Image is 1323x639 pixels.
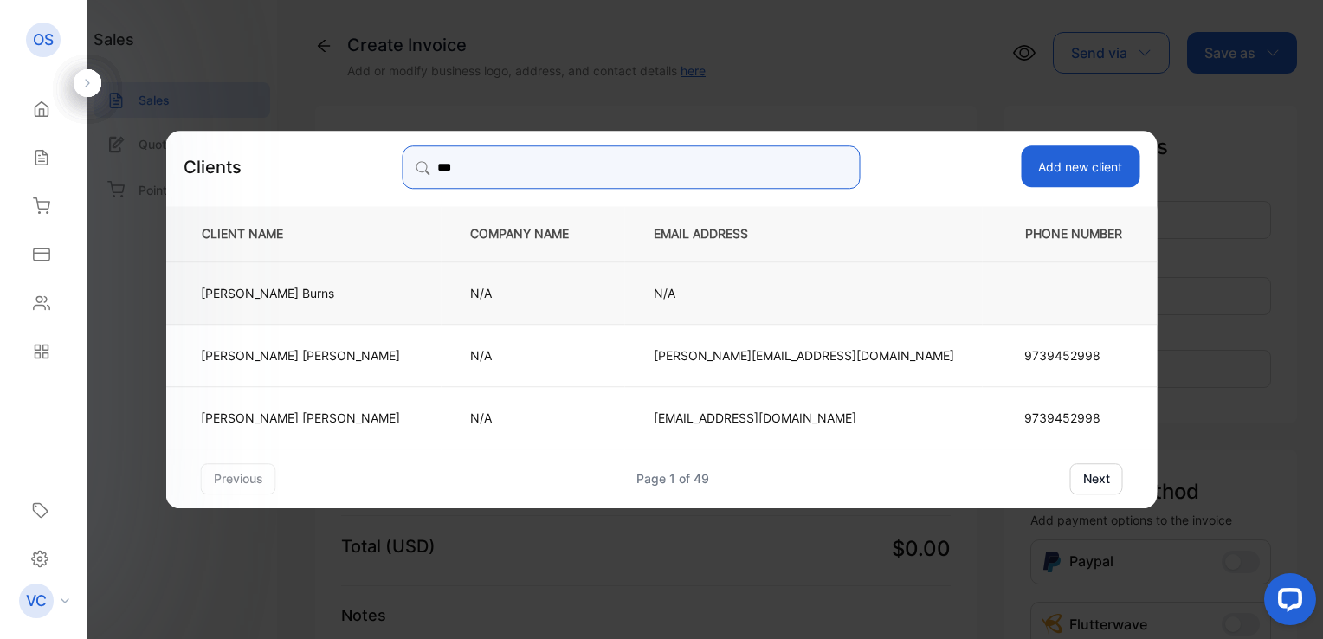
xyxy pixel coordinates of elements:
p: N/A [470,284,597,302]
p: [PERSON_NAME] [PERSON_NAME] [201,409,400,427]
p: [PERSON_NAME] [PERSON_NAME] [201,346,400,365]
p: 9739452998 [1024,409,1123,427]
button: previous [201,463,276,494]
p: N/A [470,409,597,427]
p: CLIENT NAME [195,225,413,243]
p: VC [26,590,47,612]
p: PHONE NUMBER [1011,225,1129,243]
p: Clients [184,154,242,180]
p: N/A [470,346,597,365]
p: OS [33,29,54,51]
div: Page 1 of 49 [636,469,709,487]
iframe: LiveChat chat widget [1250,566,1323,639]
p: [PERSON_NAME][EMAIL_ADDRESS][DOMAIN_NAME] [654,346,954,365]
button: Add new client [1021,145,1139,187]
p: [EMAIL_ADDRESS][DOMAIN_NAME] [654,409,954,427]
p: [PERSON_NAME] Burns [201,284,400,302]
button: next [1070,463,1123,494]
p: N/A [654,284,954,302]
p: EMAIL ADDRESS [654,225,954,243]
p: 9739452998 [1024,346,1123,365]
p: COMPANY NAME [470,225,597,243]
